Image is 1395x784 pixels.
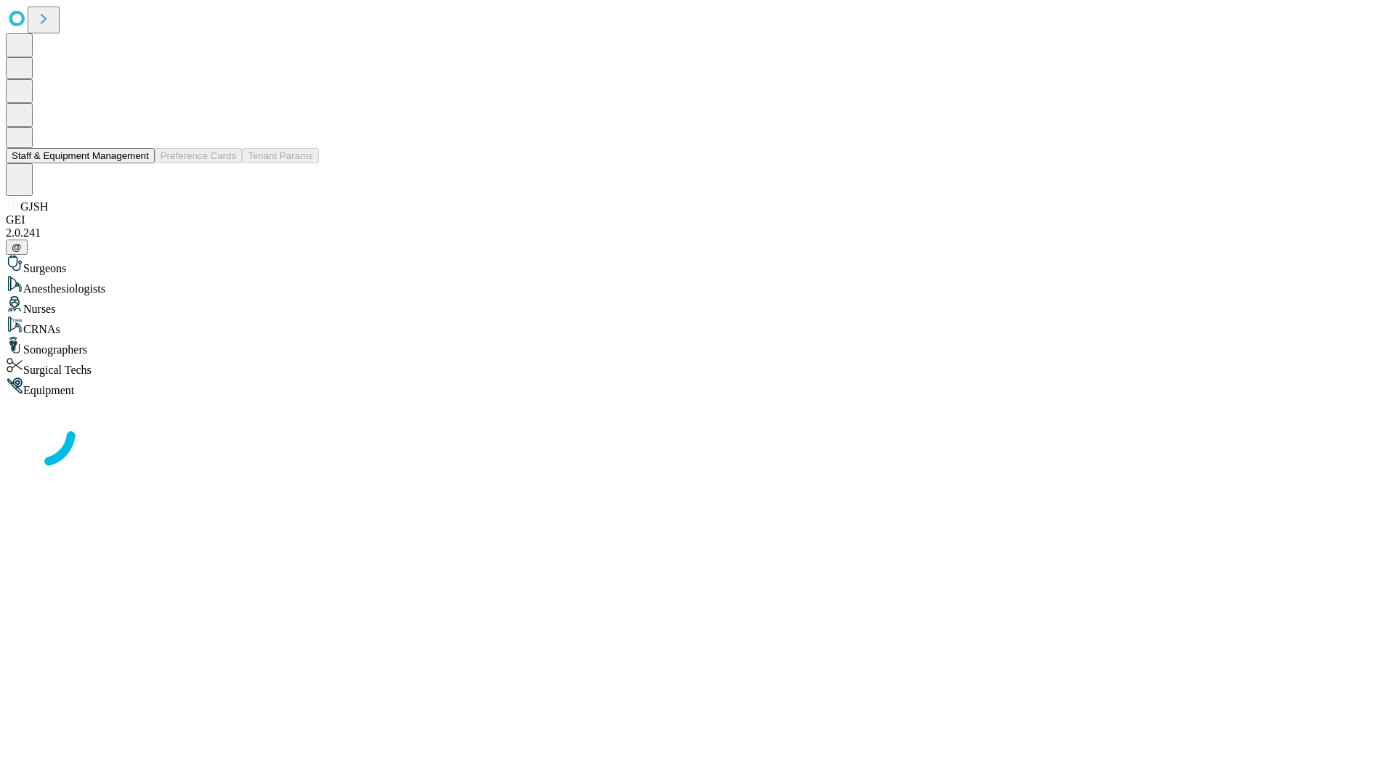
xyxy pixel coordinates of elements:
[6,275,1389,295] div: Anesthesiologists
[155,148,242,163] button: Preference Cards
[20,200,48,213] span: GJSH
[6,213,1389,226] div: GEI
[6,226,1389,240] div: 2.0.241
[6,255,1389,275] div: Surgeons
[242,148,319,163] button: Tenant Params
[6,148,155,163] button: Staff & Equipment Management
[12,242,22,253] span: @
[6,295,1389,316] div: Nurses
[6,377,1389,397] div: Equipment
[6,316,1389,336] div: CRNAs
[6,240,28,255] button: @
[6,356,1389,377] div: Surgical Techs
[6,336,1389,356] div: Sonographers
